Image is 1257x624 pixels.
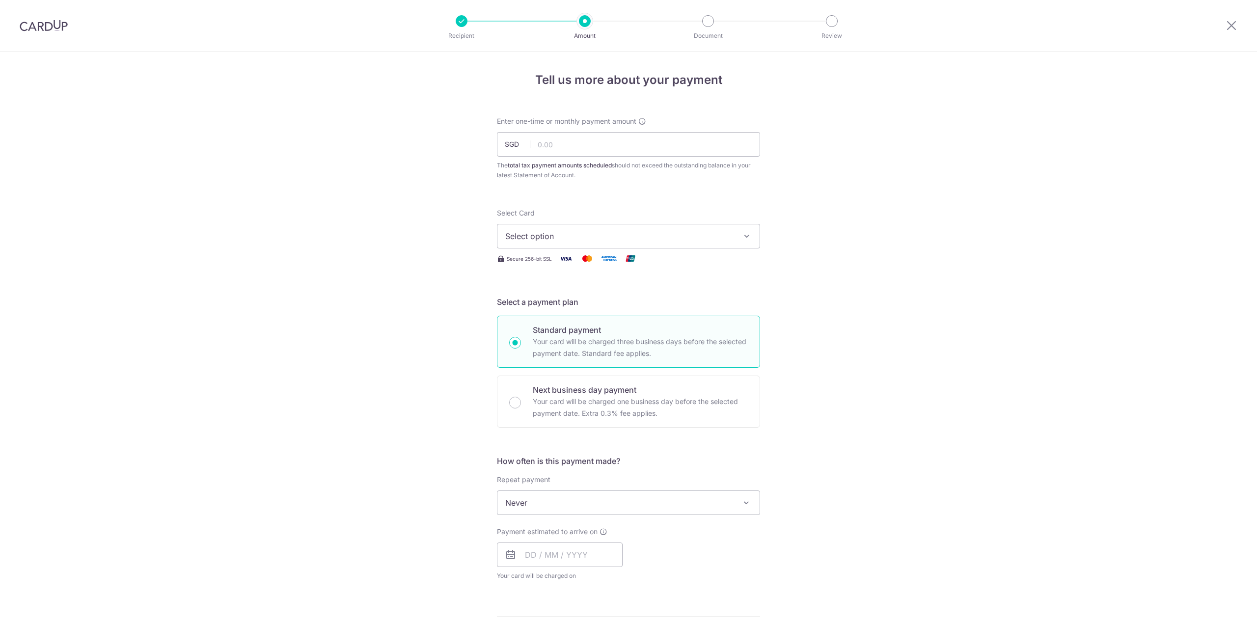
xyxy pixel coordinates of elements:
h5: How often is this payment made? [497,455,760,467]
img: CardUp [20,20,68,31]
h5: Select a payment plan [497,296,760,308]
img: American Express [599,252,619,265]
span: Never [497,491,760,515]
span: Select option [505,230,734,242]
span: Enter one-time or monthly payment amount [497,116,636,126]
img: Union Pay [621,252,640,265]
b: total tax payment amounts scheduled [508,162,612,169]
span: Your card will be charged on [497,571,623,581]
span: SGD [505,139,530,149]
input: DD / MM / YYYY [497,543,623,567]
p: Document [672,31,744,41]
h4: Tell us more about your payment [497,71,760,89]
p: Review [795,31,868,41]
span: Payment estimated to arrive on [497,527,598,537]
span: translation missing: en.payables.payment_networks.credit_card.summary.labels.select_card [497,209,535,217]
p: Recipient [425,31,498,41]
div: The should not exceed the outstanding balance in your latest Statement of Account. [497,161,760,180]
iframe: Opens a widget where you can find more information [1194,595,1247,619]
input: 0.00 [497,132,760,157]
span: Secure 256-bit SSL [507,255,552,263]
p: Next business day payment [533,384,748,396]
label: Repeat payment [497,475,550,485]
p: Standard payment [533,324,748,336]
button: Select option [497,224,760,248]
img: Mastercard [577,252,597,265]
p: Your card will be charged one business day before the selected payment date. Extra 0.3% fee applies. [533,396,748,419]
p: Amount [548,31,621,41]
img: Visa [556,252,575,265]
p: Your card will be charged three business days before the selected payment date. Standard fee appl... [533,336,748,359]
